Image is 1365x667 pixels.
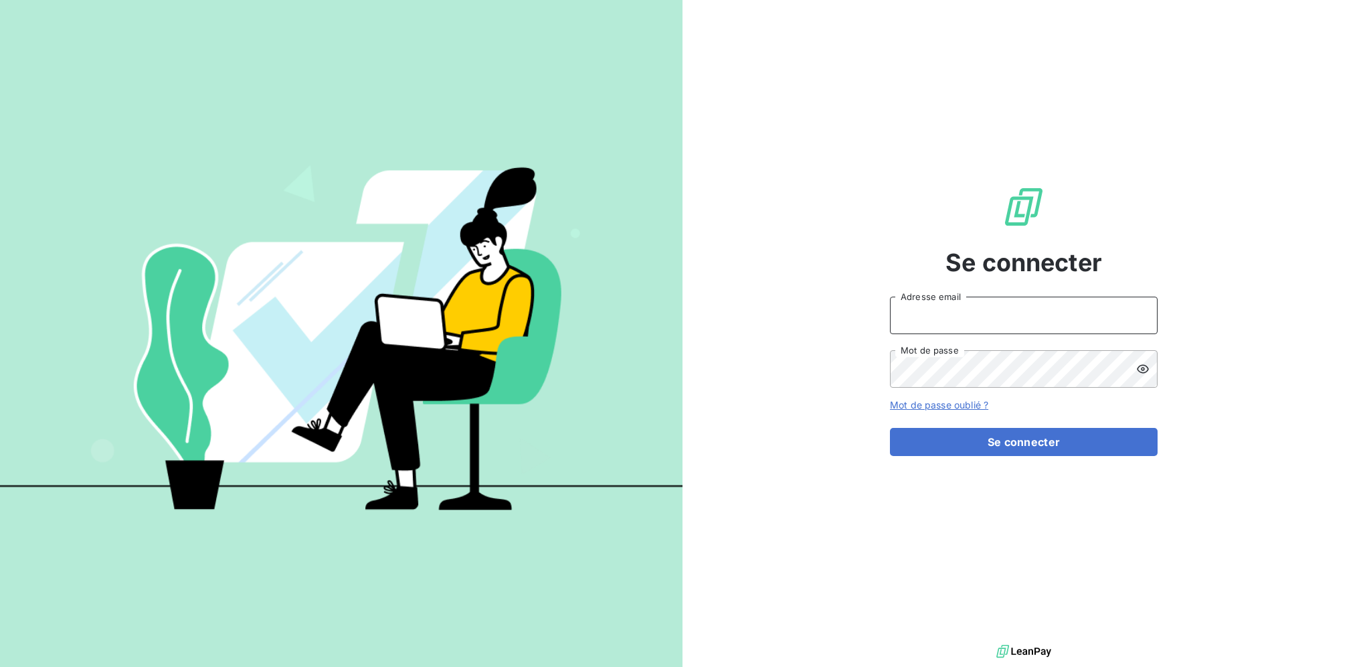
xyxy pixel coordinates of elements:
[890,428,1158,456] button: Se connecter
[890,297,1158,334] input: placeholder
[1002,186,1045,228] img: Logo LeanPay
[996,642,1051,662] img: logo
[890,399,988,411] a: Mot de passe oublié ?
[945,244,1102,281] span: Se connecter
